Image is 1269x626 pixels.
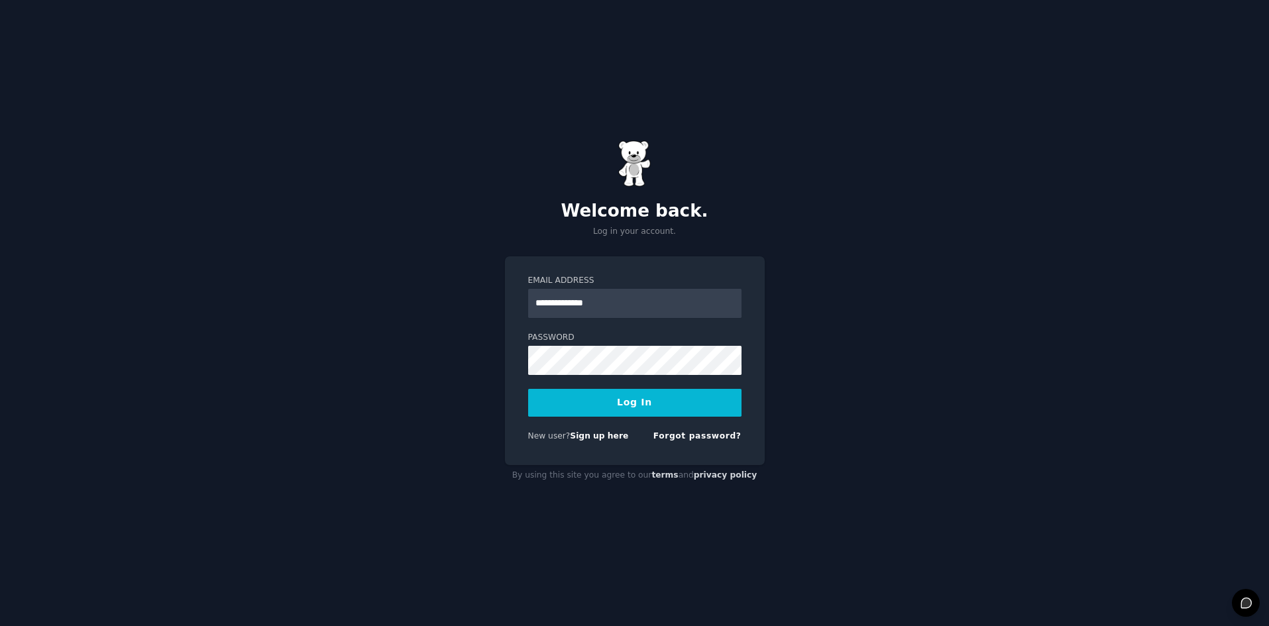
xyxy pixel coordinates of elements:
[505,226,765,238] p: Log in your account.
[618,140,651,187] img: Gummy Bear
[528,389,742,417] button: Log In
[505,201,765,222] h2: Welcome back.
[651,470,678,480] a: terms
[694,470,757,480] a: privacy policy
[528,332,742,344] label: Password
[570,431,628,441] a: Sign up here
[528,275,742,287] label: Email Address
[653,431,742,441] a: Forgot password?
[528,431,571,441] span: New user?
[505,465,765,486] div: By using this site you agree to our and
